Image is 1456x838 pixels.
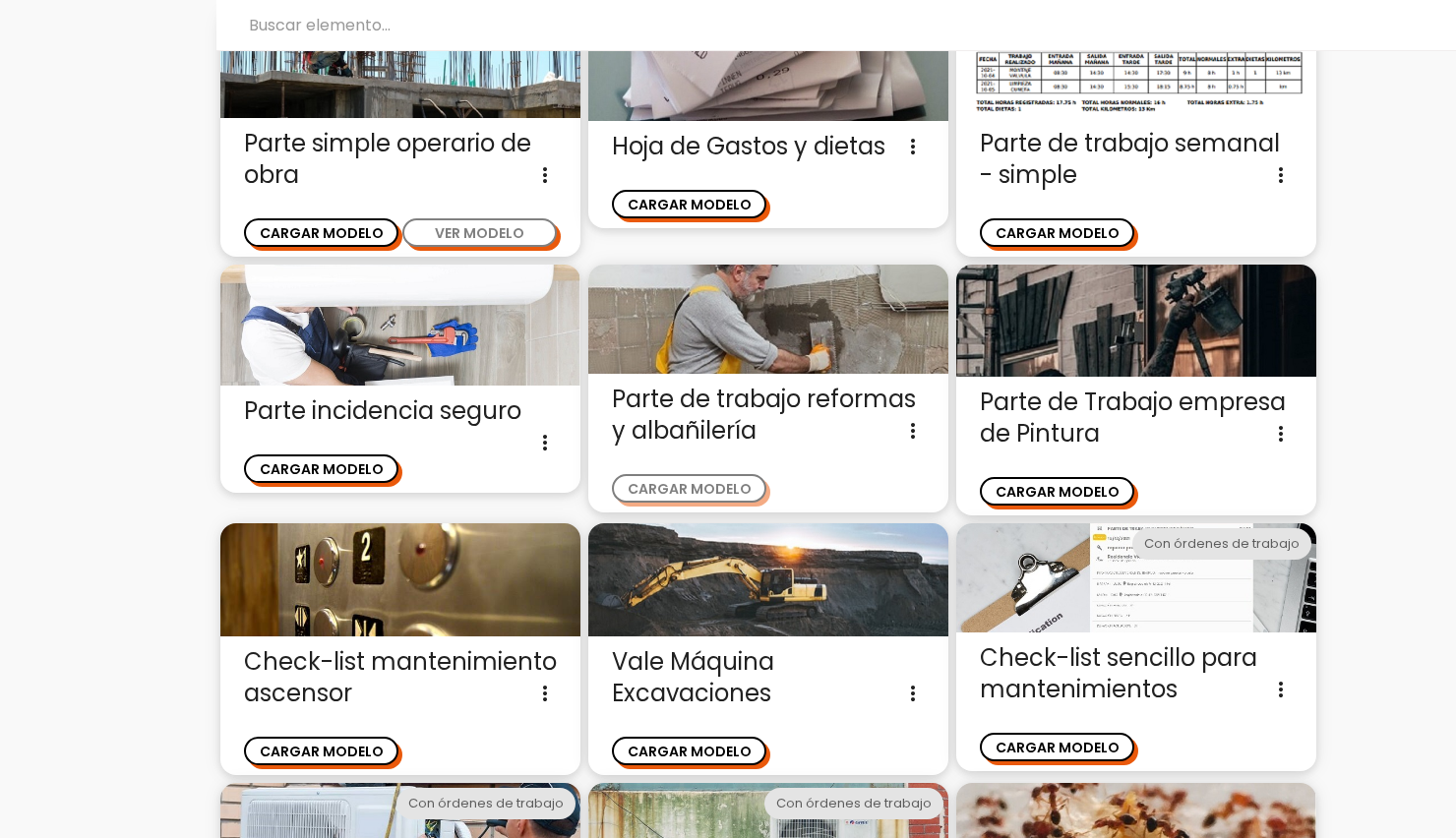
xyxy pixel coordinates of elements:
[533,159,557,191] i: more_vert
[901,131,925,162] i: more_vert
[901,678,925,709] i: more_vert
[588,9,948,121] img: gastos.jpg
[956,523,1316,632] img: checklist_basico.jpg
[244,646,557,709] span: Check-list mantenimiento ascensor
[588,523,948,635] img: valeexcavaciones.jpg
[612,646,925,709] span: Vale Máquina Excavaciones
[1269,674,1293,705] i: more_vert
[612,474,766,503] button: CARGAR MODELO
[980,218,1134,247] button: CARGAR MODELO
[612,131,925,162] span: Hoja de Gastos y dietas
[980,642,1293,705] span: Check-list sencillo para mantenimientos
[1132,528,1311,560] div: Con órdenes de trabajo
[980,733,1134,761] button: CARGAR MODELO
[244,218,398,247] button: CARGAR MODELO
[1269,418,1293,449] i: more_vert
[220,523,580,635] img: ascensor.jpg
[980,387,1293,449] span: Parte de Trabajo empresa de Pintura
[956,9,1316,118] img: parte-semanal.png
[588,265,948,374] img: alba%C3%B1il.jpg
[901,415,925,447] i: more_vert
[244,737,398,765] button: CARGAR MODELO
[980,477,1134,506] button: CARGAR MODELO
[612,190,766,218] button: CARGAR MODELO
[244,454,398,483] button: CARGAR MODELO
[1269,159,1293,191] i: more_vert
[533,678,557,709] i: more_vert
[956,265,1316,377] img: pintura.jpg
[220,265,580,386] img: seguro.jpg
[764,788,943,819] div: Con órdenes de trabajo
[612,384,925,447] span: Parte de trabajo reformas y albañilería
[396,788,576,819] div: Con órdenes de trabajo
[980,128,1293,191] span: Parte de trabajo semanal - simple
[220,9,580,118] img: parte-operario-obra-simple.jpg
[402,218,557,247] button: VER MODELO
[244,128,557,191] span: Parte simple operario de obra
[244,395,557,427] span: Parte incidencia seguro
[533,427,557,458] i: more_vert
[612,737,766,765] button: CARGAR MODELO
